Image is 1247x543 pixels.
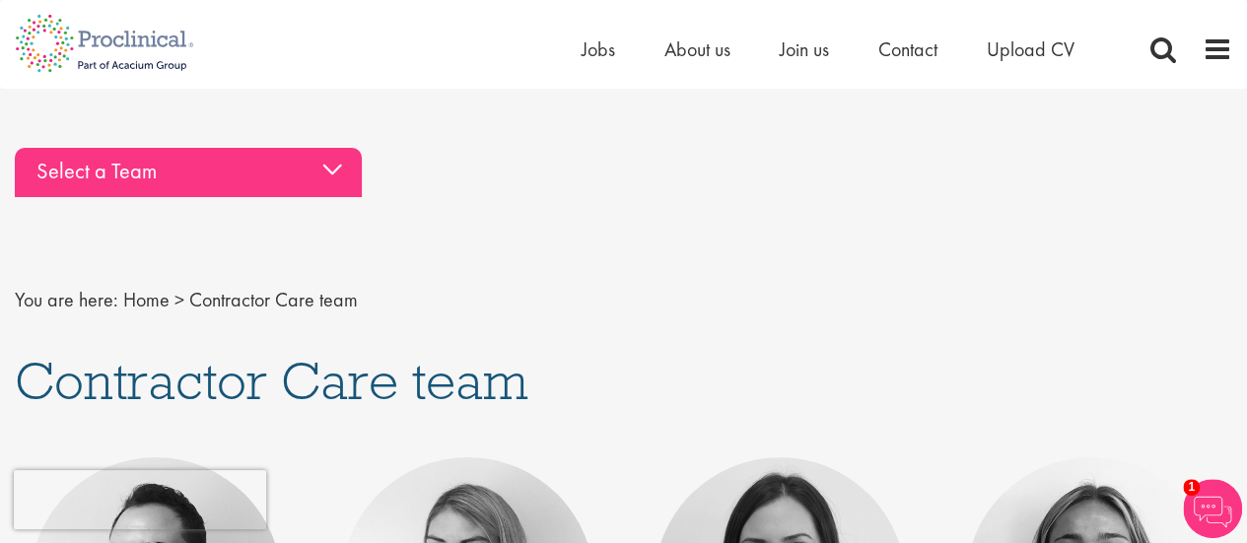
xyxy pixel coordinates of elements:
a: Contact [878,36,937,62]
a: Jobs [582,36,615,62]
span: 1 [1183,479,1200,496]
a: Join us [780,36,829,62]
a: Upload CV [987,36,1074,62]
a: breadcrumb link [123,287,170,312]
span: Contractor Care team [15,347,528,414]
span: > [174,287,184,312]
img: Chatbot [1183,479,1242,538]
span: You are here: [15,287,118,312]
span: Contractor Care team [189,287,358,312]
a: About us [664,36,730,62]
iframe: reCAPTCHA [14,470,266,529]
div: Select a Team [15,148,362,197]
